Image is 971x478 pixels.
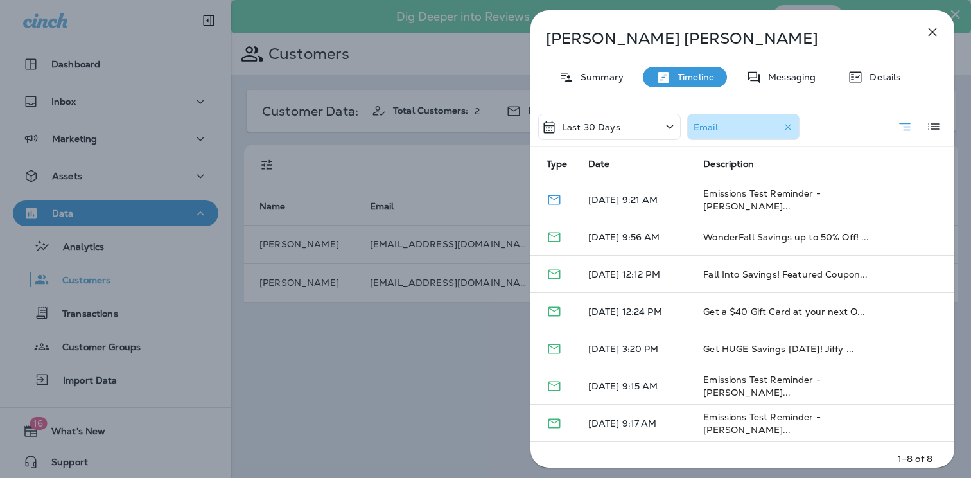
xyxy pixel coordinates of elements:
[588,381,683,391] p: [DATE] 9:15 AM
[547,342,562,353] span: Email - Opened
[694,122,718,132] p: Email
[547,230,562,242] span: Email - Opened
[574,72,624,82] p: Summary
[588,269,683,279] p: [DATE] 12:12 PM
[898,452,932,465] p: 1–8 of 8
[703,159,754,170] span: Description
[703,343,854,355] span: Get HUGE Savings [DATE]! Jiffy ...
[703,374,821,398] span: Emissions Test Reminder - [PERSON_NAME]...
[547,158,568,170] span: Type
[762,72,816,82] p: Messaging
[703,411,821,436] span: Emissions Test Reminder - [PERSON_NAME]...
[547,305,562,316] span: Email - Opened
[562,122,620,132] p: Last 30 Days
[703,269,868,280] span: Fall Into Savings! Featured Coupon...
[863,72,900,82] p: Details
[588,418,683,429] p: [DATE] 9:17 AM
[588,344,683,354] p: [DATE] 3:20 PM
[703,231,869,243] span: WonderFall Savings up to 50% Off! ...
[547,416,562,428] span: Email - Opened
[703,306,865,317] span: Get a $40 Gift Card at your next O...
[547,193,562,204] span: Email - Delivered
[547,267,562,279] span: Email - Opened
[921,114,947,139] button: Log View
[547,379,562,391] span: Email - Opened
[671,72,714,82] p: Timeline
[588,158,610,170] span: Date
[892,114,918,140] button: Summary View
[588,232,683,242] p: [DATE] 9:56 AM
[703,188,821,212] span: Emissions Test Reminder - [PERSON_NAME]...
[588,306,683,317] p: [DATE] 12:24 PM
[546,30,897,48] p: [PERSON_NAME] [PERSON_NAME]
[588,195,683,205] p: [DATE] 9:21 AM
